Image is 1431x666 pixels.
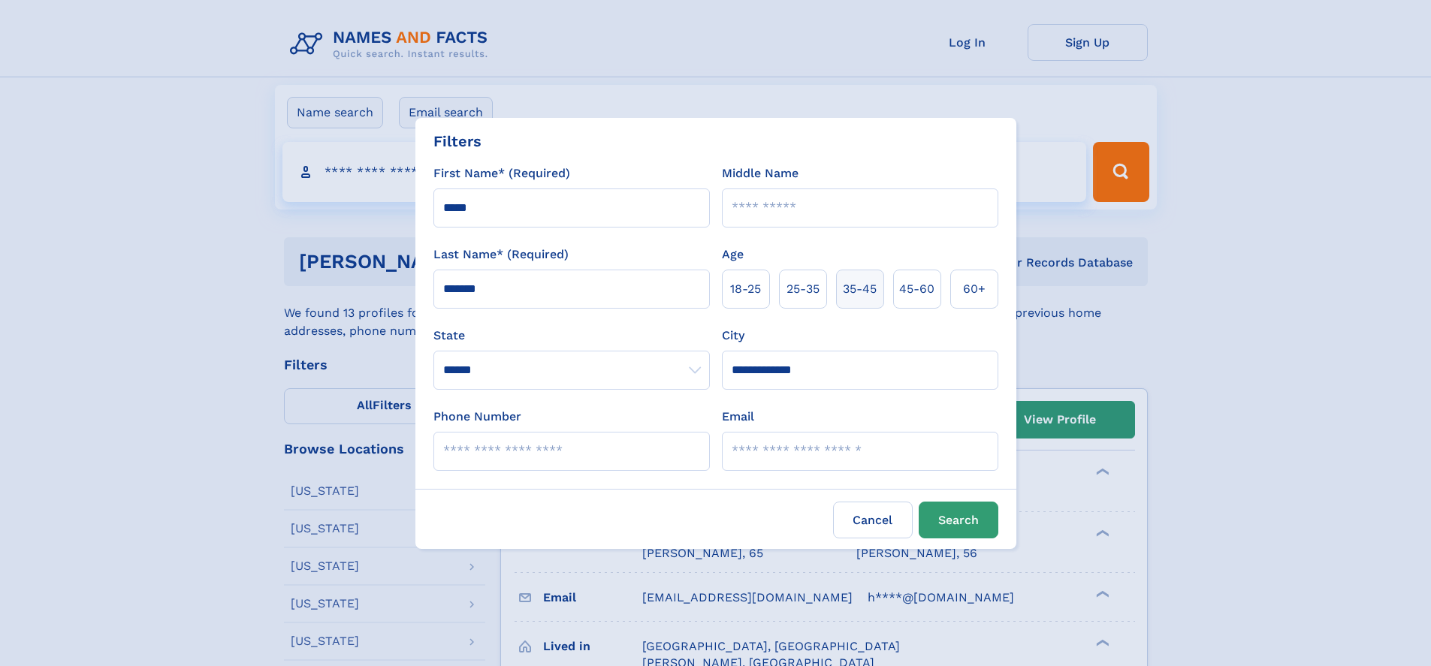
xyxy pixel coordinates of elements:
[730,280,761,298] span: 18‑25
[722,408,754,426] label: Email
[786,280,820,298] span: 25‑35
[919,502,998,538] button: Search
[433,408,521,426] label: Phone Number
[963,280,986,298] span: 60+
[899,280,934,298] span: 45‑60
[722,246,744,264] label: Age
[433,327,710,345] label: State
[833,502,913,538] label: Cancel
[433,246,569,264] label: Last Name* (Required)
[433,164,570,182] label: First Name* (Required)
[843,280,877,298] span: 35‑45
[722,164,799,182] label: Middle Name
[722,327,744,345] label: City
[433,130,482,152] div: Filters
